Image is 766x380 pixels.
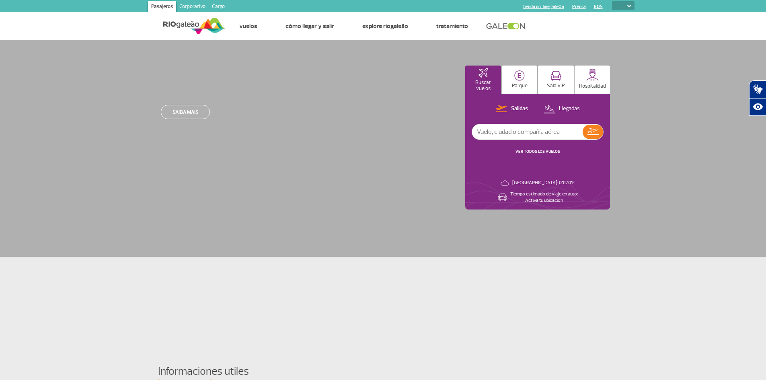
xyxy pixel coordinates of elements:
img: carParkingHome.svg [514,70,525,81]
button: Llegadas [541,104,582,114]
a: Pasajeros [148,1,176,14]
button: Salidas [493,104,530,114]
a: Corporativo [176,1,209,14]
button: Hospitalidad [575,66,610,94]
p: Parque [512,83,528,89]
button: VER TODOS LOS VUELOS [513,148,563,155]
img: vipRoom.svg [550,71,561,81]
p: Llegadas [559,105,580,113]
img: hospitality.svg [586,69,599,81]
p: [GEOGRAPHIC_DATA]: 0°C/0°F [512,180,575,186]
h4: Informaciones utiles [158,364,608,379]
div: Plugin de acessibilidade da Hand Talk. [749,80,766,116]
p: Hospitalidad [579,83,606,89]
a: Cómo llegar y salir [285,22,334,30]
button: Buscar vuelos [465,66,501,94]
p: Tiempo estimado de viaje en auto: Activa tu ubicación [510,191,578,204]
button: Sala VIP [538,66,574,94]
a: Vuelos [239,22,257,30]
p: Buscar vuelos [469,80,497,92]
a: tienda on-line galeOn [523,4,564,9]
p: Salidas [511,105,528,113]
button: Parque [502,66,538,94]
input: Vuelo, ciudad o compañía aérea [472,124,583,140]
p: Sala VIP [547,83,565,89]
button: Abrir tradutor de língua de sinais. [749,80,766,98]
a: RQS [594,4,603,9]
a: Prensa [572,4,586,9]
a: VER TODOS LOS VUELOS [515,149,560,154]
img: airplaneHomeActive.svg [478,68,488,78]
a: Saiba mais [161,105,210,119]
a: Tratamiento [436,22,468,30]
a: Explore RIOgaleão [362,22,408,30]
button: Abrir recursos assistivos. [749,98,766,116]
a: Cargo [209,1,228,14]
